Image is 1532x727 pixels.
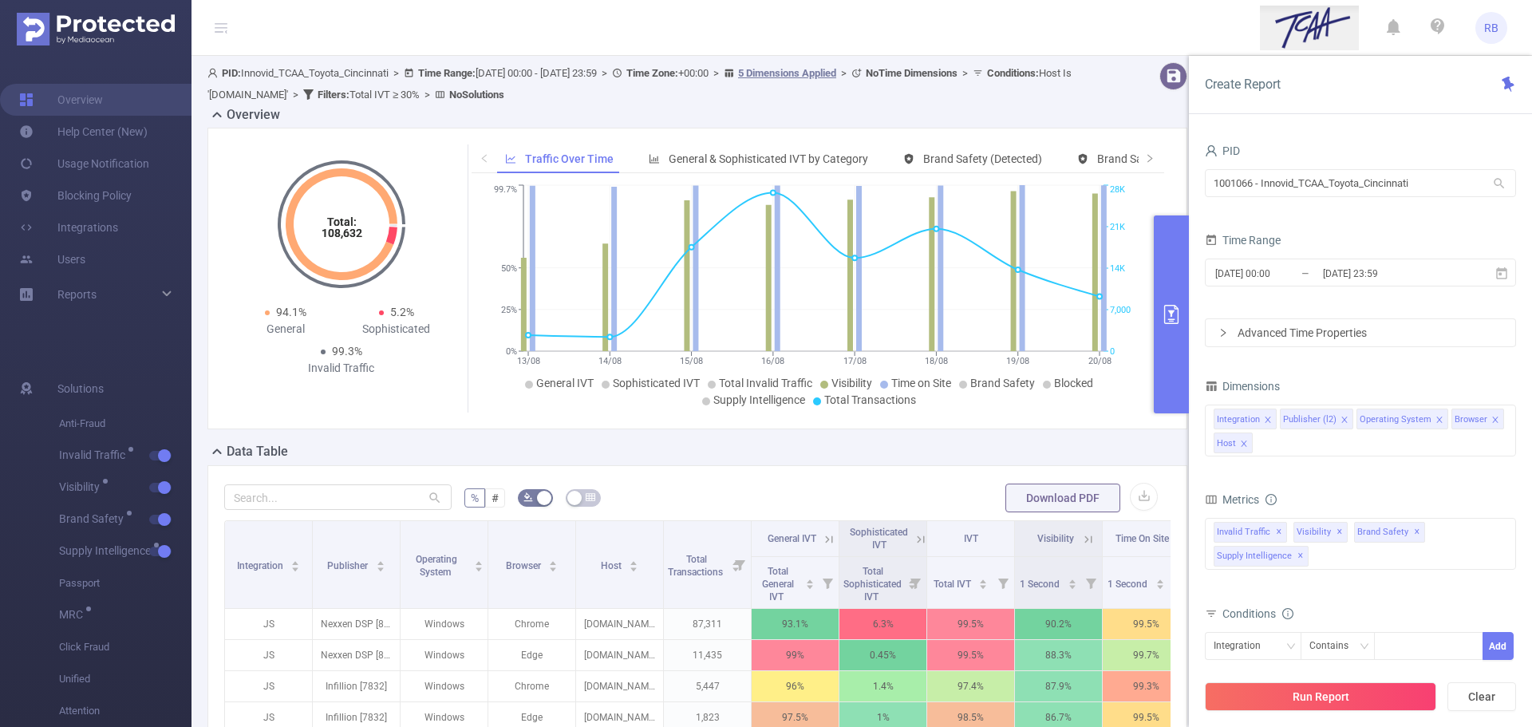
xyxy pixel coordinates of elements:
p: 5,447 [664,671,751,701]
span: Integration [237,560,286,571]
span: 1 Second [1020,579,1062,590]
tspan: 19/08 [1006,356,1029,366]
div: Host [1217,433,1236,454]
span: Total Invalid Traffic [719,377,812,389]
i: Filter menu [992,557,1014,608]
b: Conditions : [987,67,1039,79]
a: Overview [19,84,103,116]
tspan: 108,632 [321,227,361,239]
img: Protected Media [17,13,175,45]
span: Create Report [1205,77,1281,92]
span: Invalid Traffic [59,449,131,460]
i: icon: caret-up [291,559,300,563]
span: Brand Safety [970,377,1035,389]
tspan: 18/08 [924,356,947,366]
span: Total Sophisticated IVT [843,566,902,603]
i: icon: down [1360,642,1369,653]
span: Visibility [831,377,872,389]
span: Time On Site [1115,533,1169,544]
tspan: 14/08 [598,356,621,366]
span: > [836,67,851,79]
i: icon: caret-down [376,565,385,570]
span: Operating System [416,554,457,578]
span: Attention [59,695,191,727]
i: icon: bg-colors [523,492,533,502]
b: Time Zone: [626,67,678,79]
span: Supply Intelligence [713,393,805,406]
i: icon: caret-up [806,577,815,582]
a: Reports [57,279,97,310]
span: Publisher [327,560,370,571]
p: [DOMAIN_NAME] [576,609,663,639]
p: 96% [752,671,839,701]
p: 6.3% [839,609,926,639]
span: > [389,67,404,79]
p: 11,435 [664,640,751,670]
i: icon: right [1145,153,1155,163]
div: Integration [1217,409,1260,430]
b: Filters : [318,89,349,101]
tspan: Total: [326,215,356,228]
tspan: 28K [1110,185,1125,196]
p: 97.4% [927,671,1014,701]
p: Chrome [488,609,575,639]
li: Integration [1214,409,1277,429]
i: icon: caret-down [1068,583,1076,587]
i: Filter menu [816,557,839,608]
span: Total IVT [934,579,973,590]
div: Sort [1155,577,1165,587]
tspan: 7,000 [1110,305,1131,315]
a: Usage Notification [19,148,149,180]
p: 99.5% [927,640,1014,670]
a: Integrations [19,211,118,243]
div: Invalid Traffic [286,360,397,377]
i: icon: caret-down [549,565,558,570]
i: icon: caret-down [291,565,300,570]
h2: Overview [227,105,280,124]
p: JS [225,640,312,670]
span: Brand Safety (Blocked) [1097,152,1211,165]
div: Sort [1068,577,1077,587]
span: Sophisticated IVT [613,377,700,389]
span: Passport [59,567,191,599]
i: icon: right [1218,328,1228,338]
p: JS [225,609,312,639]
span: Conditions [1222,607,1293,620]
p: 99.3% [1103,671,1190,701]
b: No Solutions [449,89,504,101]
i: icon: info-circle [1265,494,1277,505]
span: Reports [57,288,97,301]
a: Help Center (New) [19,116,148,148]
span: 94.1% [276,306,306,318]
tspan: 25% [501,305,517,315]
i: icon: caret-down [475,565,484,570]
p: 87,311 [664,609,751,639]
div: Sort [978,577,988,587]
tspan: 13/08 [516,356,539,366]
p: 1.4% [839,671,926,701]
u: 5 Dimensions Applied [738,67,836,79]
i: Filter menu [1167,557,1190,608]
span: IVT [964,533,978,544]
tspan: 20/08 [1088,356,1111,366]
span: MRC [59,609,89,620]
span: Total IVT ≥ 30% [318,89,420,101]
i: icon: caret-up [376,559,385,563]
button: Clear [1447,682,1516,711]
div: Sort [290,559,300,568]
i: icon: caret-up [1068,577,1076,582]
p: Windows [401,671,488,701]
span: 1 Second [1108,579,1150,590]
li: Operating System [1356,409,1448,429]
span: > [597,67,612,79]
b: PID: [222,67,241,79]
i: icon: caret-up [1155,577,1164,582]
b: Time Range: [418,67,476,79]
span: PID [1205,144,1240,157]
i: icon: caret-down [1155,583,1164,587]
input: End date [1321,263,1451,284]
div: Sort [548,559,558,568]
span: Brand Safety [1354,522,1425,543]
i: icon: close [1240,440,1248,449]
div: Sort [805,577,815,587]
